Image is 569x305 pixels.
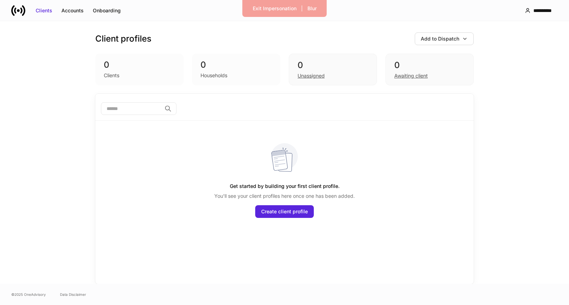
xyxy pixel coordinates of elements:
div: 0 [394,60,465,71]
div: 0Awaiting client [385,54,474,85]
h5: Get started by building your first client profile. [230,180,340,193]
button: Create client profile [255,205,314,218]
button: Blur [303,3,321,14]
div: Households [200,72,227,79]
button: Add to Dispatch [415,32,474,45]
button: Exit Impersonation [248,3,301,14]
span: © 2025 OneAdvisory [11,292,46,297]
p: You'll see your client profiles here once one has been added. [214,193,355,200]
div: Accounts [61,7,84,14]
div: Exit Impersonation [253,5,297,12]
div: Clients [104,72,119,79]
div: 0Unassigned [289,54,377,85]
div: 0 [104,59,175,71]
div: 0 [200,59,272,71]
div: Create client profile [261,208,308,215]
div: Blur [307,5,317,12]
div: 0 [298,60,368,71]
div: Onboarding [93,7,121,14]
button: Accounts [57,5,88,16]
button: Onboarding [88,5,125,16]
div: Awaiting client [394,72,428,79]
div: Unassigned [298,72,325,79]
a: Data Disclaimer [60,292,86,297]
button: Clients [31,5,57,16]
div: Clients [36,7,52,14]
div: Add to Dispatch [421,35,459,42]
h3: Client profiles [95,33,151,44]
